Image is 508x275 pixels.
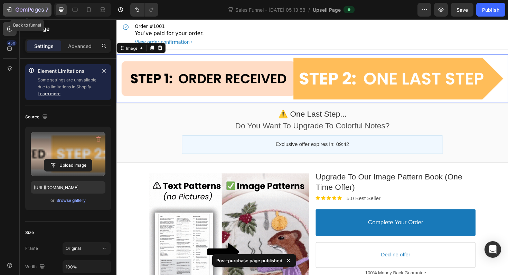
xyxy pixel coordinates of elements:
div: Source [25,112,49,122]
button: Complete Your Order [211,201,380,229]
span: 100% Money Back Guarantee [263,266,328,271]
input: Auto [63,261,111,273]
span: Best Seller [253,187,279,193]
div: Size [25,229,34,236]
div: Width [25,262,46,272]
span: or [50,196,55,205]
div: 450 [7,40,17,46]
p: Settings [34,42,54,50]
div: Publish [482,6,499,13]
p: Post-purchase page published [216,257,282,264]
bdo: ⚠️ one last step... [171,96,244,105]
bdo: Exclusive offer expires in: 09:42 [168,129,246,135]
bdo: Upgrade To Our Image Pattern Book (One Time Offer) [211,162,366,182]
button: 7 [3,3,51,17]
p: Complete Your Order [266,211,324,219]
iframe: Design area [116,19,508,275]
div: Undo/Redo [130,3,158,17]
button: Browse gallery [56,197,86,204]
bdo: Do You Want To Upgrade To Colorful Notes? [125,108,289,117]
button: Upload Image [44,159,92,171]
span: Save [457,7,468,13]
p: 5.0 [244,186,281,194]
span: Sales Funnel - [DATE] 05:13:58 [234,6,307,13]
p: 7 [45,6,48,14]
button: Original [63,242,111,255]
span: Upsell Page [313,6,341,13]
button: Publish [476,3,505,17]
input: https://example.com/image.jpg [31,181,105,194]
a: Learn more [38,91,60,96]
bdo: Decline offer [280,246,311,253]
p: Advanced [68,42,92,50]
span: Original [66,246,81,251]
button: Decline offer [211,236,380,263]
p: Some settings are unavailable due to limitations in Shopify. [38,77,97,97]
p: Image [34,24,108,33]
div: Frame [25,245,38,252]
div: Open Intercom Messenger [485,241,501,258]
button: Save [451,3,473,17]
span: / [308,6,310,13]
p: Element Limitations [38,67,97,75]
